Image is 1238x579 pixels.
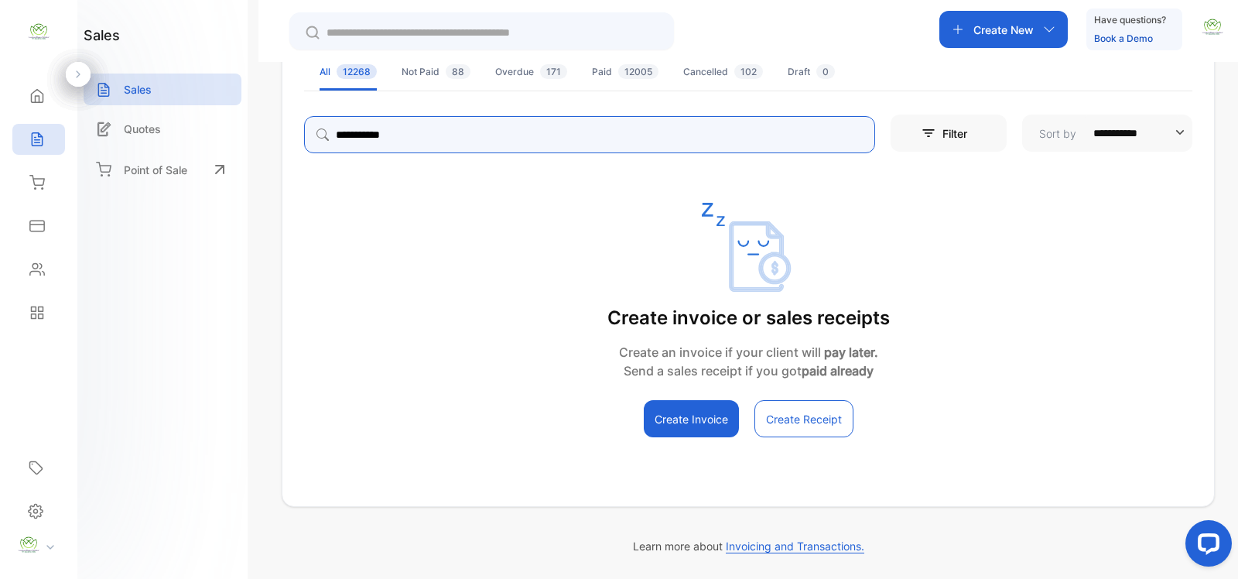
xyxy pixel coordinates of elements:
[1201,15,1224,39] img: avatar
[618,64,658,79] span: 12005
[1173,514,1238,579] iframe: LiveChat chat widget
[607,343,890,361] p: Create an invoice if your client will
[973,22,1034,38] p: Create New
[282,538,1215,554] p: Learn more about
[788,65,835,79] div: Draft
[1039,125,1076,142] p: Sort by
[27,20,50,43] img: logo
[644,400,739,437] button: Create Invoice
[540,64,567,79] span: 171
[702,203,795,292] img: empty state
[84,74,241,105] a: Sales
[1094,12,1166,28] p: Have questions?
[337,64,377,79] span: 12268
[754,400,853,437] button: Create Receipt
[320,65,377,79] div: All
[1094,33,1153,44] a: Book a Demo
[607,361,890,380] p: Send a sales receipt if you got
[683,65,763,79] div: Cancelled
[17,533,40,557] img: profile
[84,113,241,145] a: Quotes
[495,65,567,79] div: Overdue
[816,64,835,79] span: 0
[1201,11,1224,48] button: avatar
[824,344,878,360] strong: pay later.
[802,363,874,379] strong: paid already
[1022,115,1192,152] button: Sort by
[124,162,187,178] p: Point of Sale
[402,65,470,79] div: Not Paid
[726,540,864,553] span: Invoicing and Transactions.
[592,65,658,79] div: Paid
[607,304,890,332] p: Create invoice or sales receipts
[84,25,120,46] h1: sales
[939,11,1068,48] button: Create New
[84,152,241,187] a: Point of Sale
[124,121,161,137] p: Quotes
[734,64,763,79] span: 102
[446,64,470,79] span: 88
[124,81,152,98] p: Sales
